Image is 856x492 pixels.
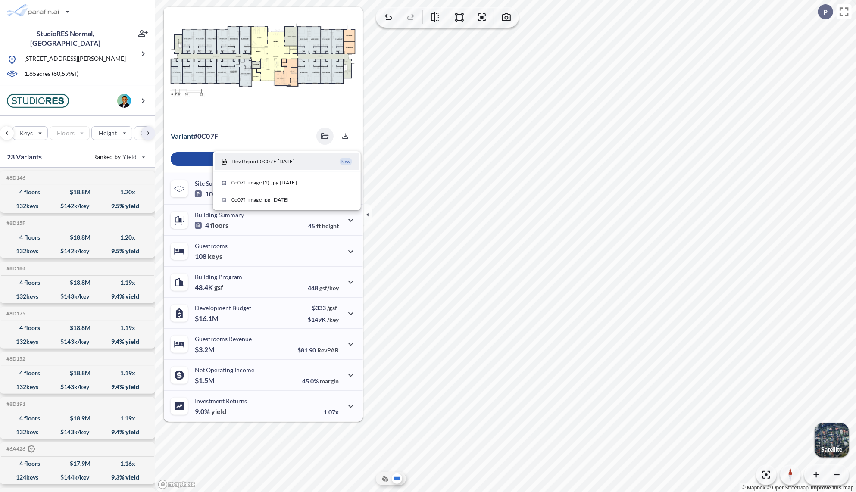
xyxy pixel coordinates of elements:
span: RevPAR [317,346,339,354]
p: 108 [195,252,222,261]
p: $333 [308,304,339,311]
span: Variant [171,132,194,140]
p: $1.5M [195,376,216,385]
p: 108 [195,190,239,198]
button: FAR [134,126,168,140]
span: Yield [123,153,137,161]
a: Improve this map [811,485,854,491]
h5: Click to copy the code [5,175,25,181]
img: user logo [117,94,131,108]
p: 9.0% [195,407,226,416]
h5: Click to copy the code [5,311,25,317]
p: 45 [308,222,339,230]
span: 0c07f-image (2).jpg [DATE] [231,179,297,187]
h5: Click to copy the code [5,401,25,407]
button: Dev Report 0C07F [DATE] New [215,153,359,170]
img: Switcher Image [815,423,849,458]
span: 0c07f-image.jpg [DATE] [231,196,289,204]
p: 45.0% [302,377,339,385]
a: Mapbox [742,485,765,491]
p: 1.85 acres ( 80,599 sf) [25,69,78,79]
h5: Click to copy the code [5,356,25,362]
p: Site Summary [195,180,231,187]
p: Building Program [195,273,242,280]
a: Mapbox homepage [158,480,196,489]
img: BrandImage [7,94,69,108]
p: # 0c07f [171,132,218,140]
p: Height [99,129,117,137]
p: $81.90 [297,346,339,354]
span: gsf [214,283,223,292]
p: StudioRES Normal, [GEOGRAPHIC_DATA] [7,29,124,48]
span: Dev Report 0C07F [DATE] [231,158,295,165]
p: Building Summary [195,211,244,218]
p: $149K [308,316,339,323]
p: Net Operating Income [195,366,254,374]
p: Satellite [822,446,842,453]
h5: Click to copy the code [5,445,35,453]
button: Ranked by Yield [86,150,151,164]
span: margin [320,377,339,385]
a: OpenStreetMap [767,485,809,491]
h5: Click to copy the code [5,265,25,271]
button: Aerial View [380,473,390,484]
p: 23 Variants [7,152,42,162]
p: 448 [308,284,339,292]
span: keys [208,252,222,261]
p: FAR [141,129,153,137]
p: $16.1M [195,314,220,323]
button: Height [91,126,132,140]
p: 1.07x [324,408,339,416]
span: gsf/key [319,284,339,292]
p: [STREET_ADDRESS][PERSON_NAME] [24,54,126,65]
p: P [823,8,828,16]
button: Site Plan [392,473,402,484]
p: Guestrooms Revenue [195,335,252,343]
span: floors [210,221,228,230]
p: Investment Returns [195,397,247,405]
span: height [322,222,339,230]
p: New [340,158,352,165]
p: Keys [20,129,33,137]
button: Keys [12,126,48,140]
p: 48.4K [195,283,223,292]
p: 4 [195,221,228,230]
span: /key [327,316,339,323]
h5: Click to copy the code [5,220,25,226]
button: 0c07f-image.jpg [DATE] [215,191,359,209]
p: Guestrooms [195,242,228,249]
button: Switcher ImageSatellite [815,423,849,458]
span: ft [316,222,321,230]
button: 0c07f-image (2).jpg [DATE] [215,174,359,191]
button: Edit Assumptions [171,152,356,166]
span: yield [211,407,226,416]
span: /gsf [327,304,337,311]
p: $3.2M [195,345,216,354]
p: Development Budget [195,304,251,311]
